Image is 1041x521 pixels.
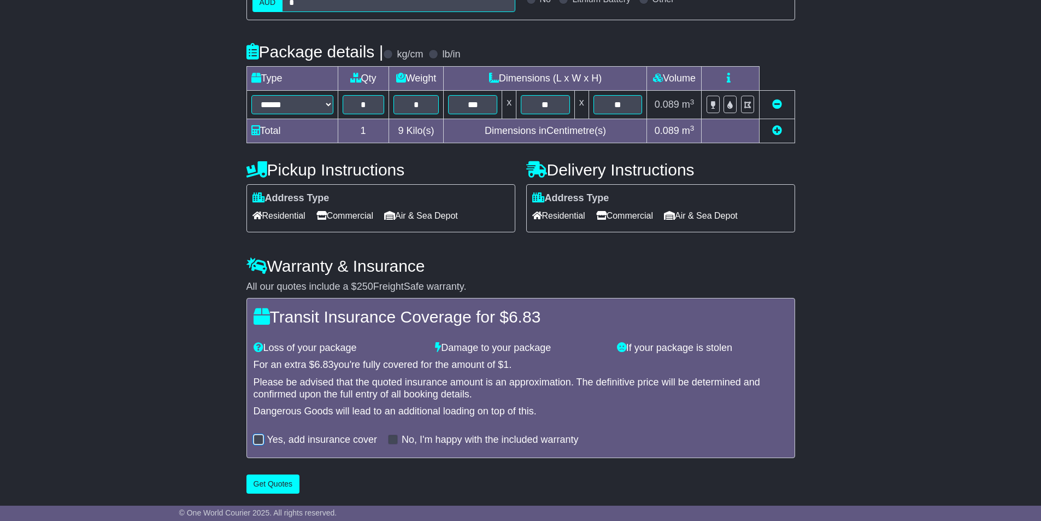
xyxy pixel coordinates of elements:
[402,434,579,446] label: No, I'm happy with the included warranty
[246,475,300,494] button: Get Quotes
[338,67,389,91] td: Qty
[442,49,460,61] label: lb/in
[655,125,679,136] span: 0.089
[246,43,384,61] h4: Package details |
[246,161,515,179] h4: Pickup Instructions
[389,119,444,143] td: Kilo(s)
[254,359,788,371] div: For an extra $ you're fully covered for the amount of $ .
[682,99,695,110] span: m
[254,406,788,418] div: Dangerous Goods will lead to an additional loading on top of this.
[503,359,509,370] span: 1
[772,125,782,136] a: Add new item
[682,125,695,136] span: m
[246,257,795,275] h4: Warranty & Insurance
[526,161,795,179] h4: Delivery Instructions
[246,119,338,143] td: Total
[444,119,647,143] td: Dimensions in Centimetre(s)
[596,207,653,224] span: Commercial
[690,124,695,132] sup: 3
[532,192,609,204] label: Address Type
[179,508,337,517] span: © One World Courier 2025. All rights reserved.
[664,207,738,224] span: Air & Sea Depot
[574,91,589,119] td: x
[316,207,373,224] span: Commercial
[357,281,373,292] span: 250
[647,67,702,91] td: Volume
[267,434,377,446] label: Yes, add insurance cover
[315,359,334,370] span: 6.83
[611,342,793,354] div: If your package is stolen
[509,308,540,326] span: 6.83
[384,207,458,224] span: Air & Sea Depot
[532,207,585,224] span: Residential
[252,207,305,224] span: Residential
[389,67,444,91] td: Weight
[252,192,330,204] label: Address Type
[772,99,782,110] a: Remove this item
[397,49,423,61] label: kg/cm
[444,67,647,91] td: Dimensions (L x W x H)
[338,119,389,143] td: 1
[254,308,788,326] h4: Transit Insurance Coverage for $
[246,281,795,293] div: All our quotes include a $ FreightSafe warranty.
[398,125,403,136] span: 9
[690,98,695,106] sup: 3
[655,99,679,110] span: 0.089
[248,342,430,354] div: Loss of your package
[502,91,516,119] td: x
[254,377,788,400] div: Please be advised that the quoted insurance amount is an approximation. The definitive price will...
[246,67,338,91] td: Type
[430,342,611,354] div: Damage to your package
